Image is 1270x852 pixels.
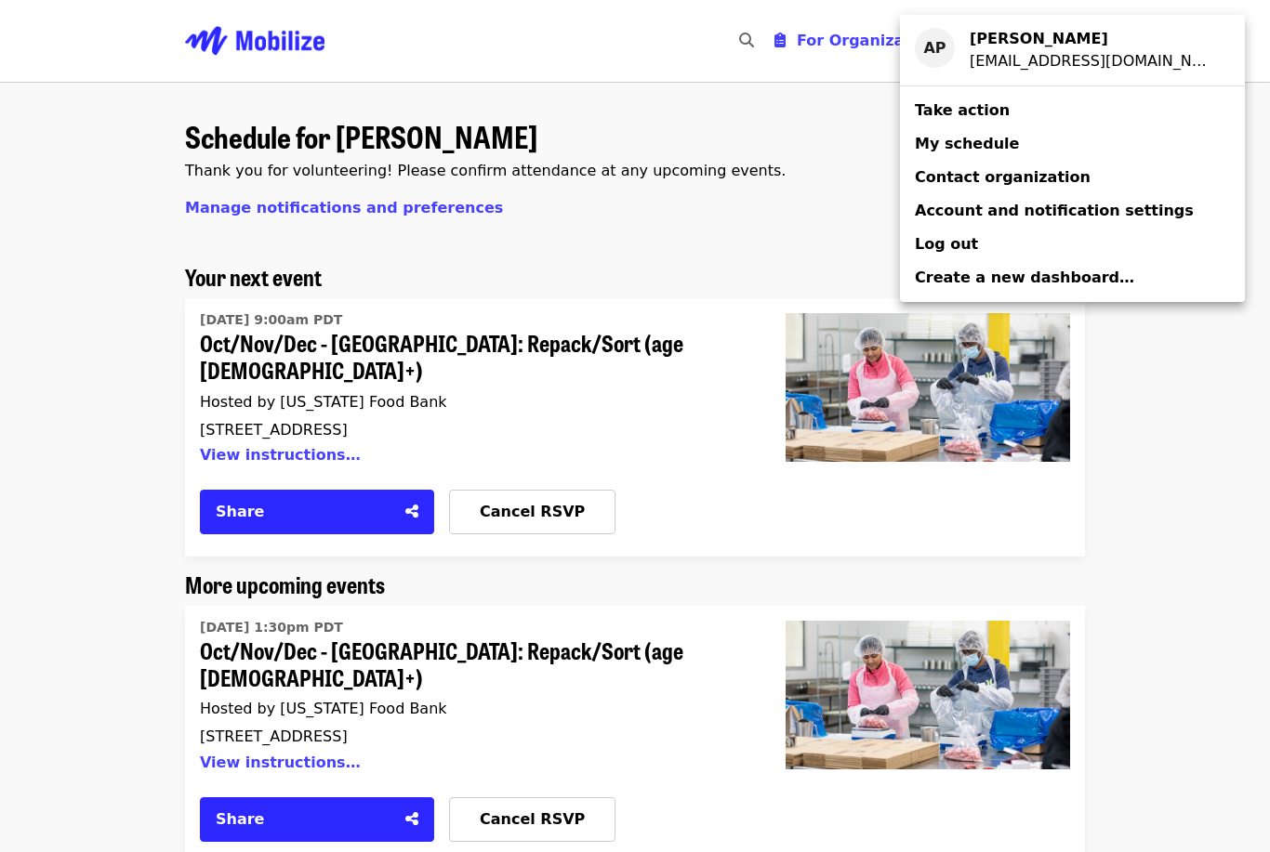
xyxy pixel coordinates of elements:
a: Take action [900,94,1245,127]
span: Account and notification settings [915,202,1194,219]
span: Create a new dashboard… [915,269,1134,286]
a: Contact organization [900,161,1245,194]
a: Create a new dashboard… [900,261,1245,295]
strong: [PERSON_NAME] [970,30,1108,47]
a: Log out [900,228,1245,261]
div: AP [915,28,955,68]
span: Take action [915,101,1010,119]
span: My schedule [915,135,1019,152]
div: aprimrose01@gmail.com [970,50,1215,72]
a: Account and notification settings [900,194,1245,228]
span: Log out [915,235,978,253]
span: Contact organization [915,168,1091,186]
div: Alex Primrose [970,28,1215,50]
a: AP[PERSON_NAME][EMAIL_ADDRESS][DOMAIN_NAME] [900,22,1245,78]
a: My schedule [900,127,1245,161]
